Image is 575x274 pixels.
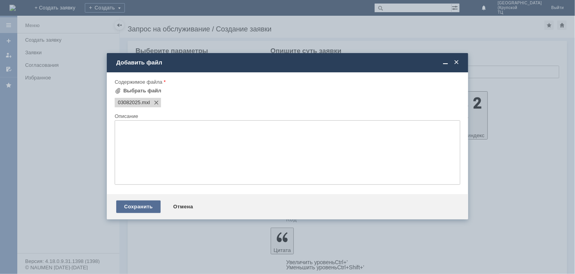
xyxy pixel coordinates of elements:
[441,59,449,66] span: Свернуть (Ctrl + M)
[115,114,459,119] div: Описание
[118,99,141,106] span: 03082025.mxl
[123,88,161,94] div: Выбрать файл
[3,3,115,16] div: добрый день прошу удалить отложенные чеки
[116,59,460,66] div: Добавить файл
[141,99,150,106] span: 03082025.mxl
[452,59,460,66] span: Закрыть
[115,79,459,85] div: Содержимое файла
